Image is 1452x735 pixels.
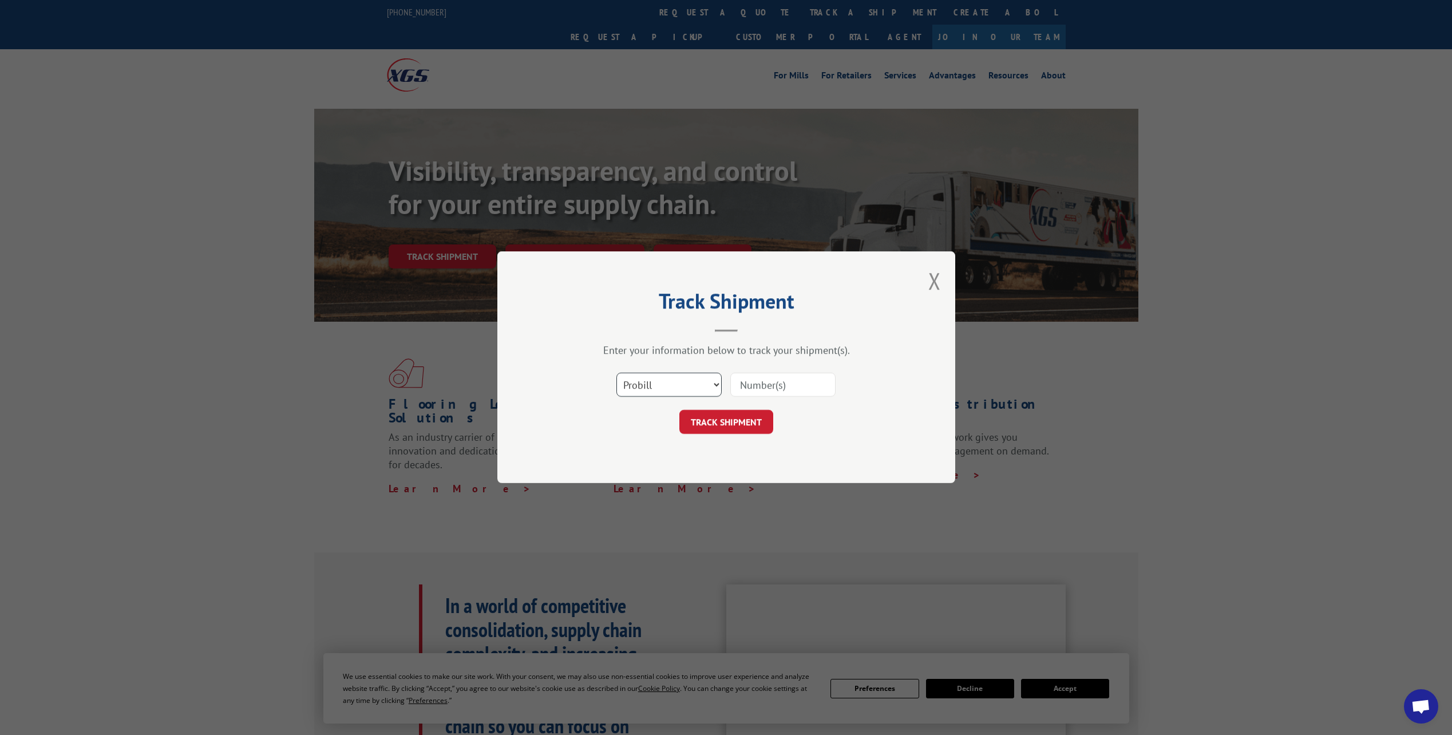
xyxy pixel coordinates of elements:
[928,266,941,296] button: Close modal
[730,373,836,397] input: Number(s)
[1404,689,1438,724] div: Open chat
[555,344,898,357] div: Enter your information below to track your shipment(s).
[679,410,773,434] button: TRACK SHIPMENT
[555,293,898,315] h2: Track Shipment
